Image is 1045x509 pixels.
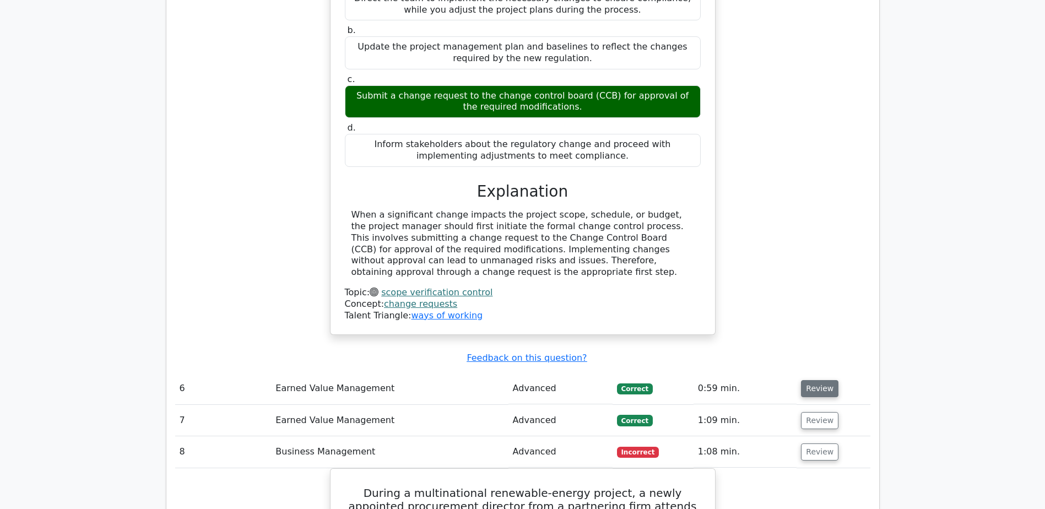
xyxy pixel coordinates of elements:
span: Correct [617,383,653,394]
td: Earned Value Management [271,405,508,436]
td: 6 [175,373,272,404]
td: 1:08 min. [694,436,797,468]
div: Concept: [345,299,701,310]
button: Review [801,380,838,397]
span: c. [348,74,355,84]
button: Review [801,412,838,429]
td: 8 [175,436,272,468]
td: Advanced [508,436,613,468]
div: Update the project management plan and baselines to reflect the changes required by the new regul... [345,36,701,69]
span: Incorrect [617,447,659,458]
h3: Explanation [351,182,694,201]
div: Talent Triangle: [345,287,701,321]
div: Inform stakeholders about the regulatory change and proceed with implementing adjustments to meet... [345,134,701,167]
td: 7 [175,405,272,436]
span: Correct [617,415,653,426]
a: scope verification control [381,287,492,297]
span: d. [348,122,356,133]
div: When a significant change impacts the project scope, schedule, or budget, the project manager sho... [351,209,694,278]
span: b. [348,25,356,35]
a: ways of working [411,310,483,321]
a: Feedback on this question? [467,353,587,363]
td: 1:09 min. [694,405,797,436]
div: Topic: [345,287,701,299]
td: Advanced [508,405,613,436]
td: Business Management [271,436,508,468]
button: Review [801,443,838,461]
td: 0:59 min. [694,373,797,404]
td: Advanced [508,373,613,404]
a: change requests [384,299,457,309]
div: Submit a change request to the change control board (CCB) for approval of the required modificati... [345,85,701,118]
td: Earned Value Management [271,373,508,404]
